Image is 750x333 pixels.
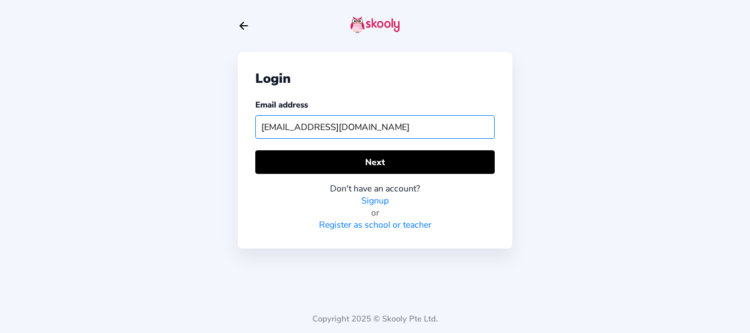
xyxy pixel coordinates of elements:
button: Next [255,150,495,174]
div: or [255,207,495,219]
a: Signup [361,195,389,207]
label: Email address [255,99,308,110]
div: Don't have an account? [255,183,495,195]
a: Register as school or teacher [319,219,432,231]
button: arrow back outline [238,20,250,32]
input: Your email address [255,115,495,139]
img: skooly-logo.png [350,16,400,33]
div: Login [255,70,495,87]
